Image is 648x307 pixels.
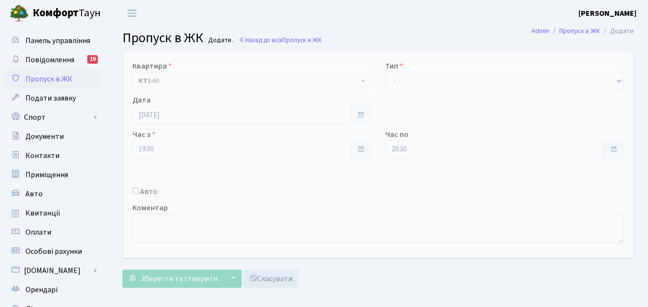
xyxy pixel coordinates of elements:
[5,280,101,299] a: Орендарі
[243,270,299,288] a: Скасувати
[600,26,634,36] li: Додати
[33,5,79,21] b: Комфорт
[33,5,101,22] span: Таун
[132,72,371,90] span: <b>КТ</b>&nbsp;&nbsp;&nbsp;&nbsp;3-60
[578,8,636,19] a: [PERSON_NAME]
[5,89,101,108] a: Подати заявку
[559,26,600,36] a: Пропуск в ЖК
[10,4,29,23] img: logo.png
[87,55,98,64] div: 19
[25,93,76,103] span: Подати заявку
[132,202,168,214] label: Коментар
[140,186,157,197] label: Авто
[5,127,101,146] a: Документи
[132,94,151,106] label: Дата
[132,60,172,72] label: Квартира
[5,184,101,204] a: Авто
[25,74,72,84] span: Пропуск в ЖК
[132,129,155,140] label: Час з
[5,261,101,280] a: [DOMAIN_NAME]
[25,208,60,218] span: Квитанції
[531,26,549,36] a: Admin
[25,150,59,161] span: Контакти
[25,284,58,295] span: Орендарі
[385,129,409,140] label: Час по
[517,21,648,41] nav: breadcrumb
[5,242,101,261] a: Особові рахунки
[141,273,218,284] span: Зберегти та створити
[5,69,101,89] a: Пропуск в ЖК
[206,36,234,45] small: Додати .
[25,35,90,46] span: Панель управління
[120,5,144,21] button: Переключити навігацію
[283,35,322,45] span: Пропуск в ЖК
[5,204,101,223] a: Квитанції
[25,131,64,142] span: Документи
[139,76,147,86] b: КТ
[122,270,224,288] button: Зберегти та створити
[25,246,82,257] span: Особові рахунки
[5,146,101,165] a: Контакти
[5,223,101,242] a: Оплати
[25,55,74,65] span: Повідомлення
[122,28,203,47] span: Пропуск в ЖК
[5,50,101,69] a: Повідомлення19
[5,31,101,50] a: Панель управління
[25,227,51,238] span: Оплати
[25,189,43,199] span: Авто
[238,35,322,45] a: Назад до всіхПропуск в ЖК
[25,170,68,180] span: Приміщення
[139,76,359,86] span: <b>КТ</b>&nbsp;&nbsp;&nbsp;&nbsp;3-60
[5,108,101,127] a: Спорт
[5,165,101,184] a: Приміщення
[385,60,403,72] label: Тип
